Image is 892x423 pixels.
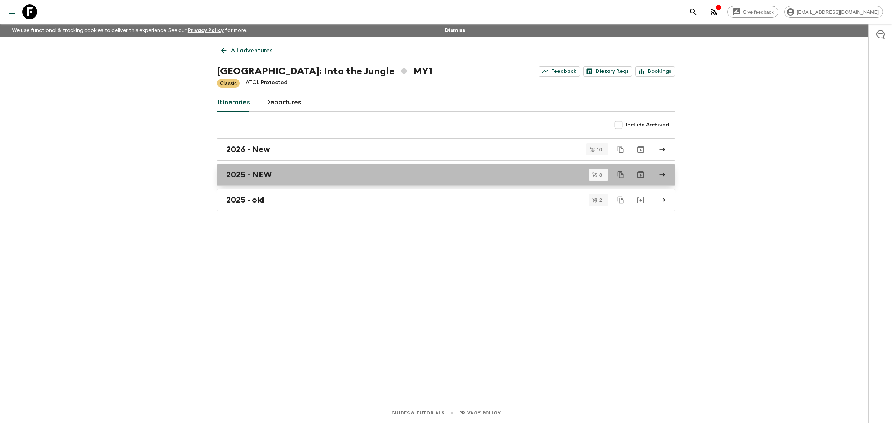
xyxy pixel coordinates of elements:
[217,138,675,161] a: 2026 - New
[614,143,627,156] button: Duplicate
[614,193,627,207] button: Duplicate
[217,94,250,112] a: Itineraries
[9,24,250,37] p: We use functional & tracking cookies to deliver this experience. See our for more.
[626,121,669,129] span: Include Archived
[686,4,701,19] button: search adventures
[727,6,778,18] a: Give feedback
[391,409,445,417] a: Guides & Tutorials
[217,64,432,79] h1: [GEOGRAPHIC_DATA]: Into the Jungle MY1
[614,168,627,181] button: Duplicate
[246,79,287,88] p: ATOL Protected
[595,198,607,203] span: 2
[220,80,237,87] p: Classic
[217,43,277,58] a: All adventures
[633,193,648,207] button: Archive
[459,409,501,417] a: Privacy Policy
[793,9,883,15] span: [EMAIL_ADDRESS][DOMAIN_NAME]
[265,94,301,112] a: Departures
[231,46,272,55] p: All adventures
[635,66,675,77] a: Bookings
[595,172,607,177] span: 8
[217,164,675,186] a: 2025 - NEW
[583,66,632,77] a: Dietary Reqs
[217,189,675,211] a: 2025 - old
[226,145,270,154] h2: 2026 - New
[633,167,648,182] button: Archive
[739,9,778,15] span: Give feedback
[633,142,648,157] button: Archive
[539,66,580,77] a: Feedback
[443,25,467,36] button: Dismiss
[4,4,19,19] button: menu
[226,195,264,205] h2: 2025 - old
[592,147,607,152] span: 10
[188,28,224,33] a: Privacy Policy
[784,6,883,18] div: [EMAIL_ADDRESS][DOMAIN_NAME]
[226,170,272,180] h2: 2025 - NEW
